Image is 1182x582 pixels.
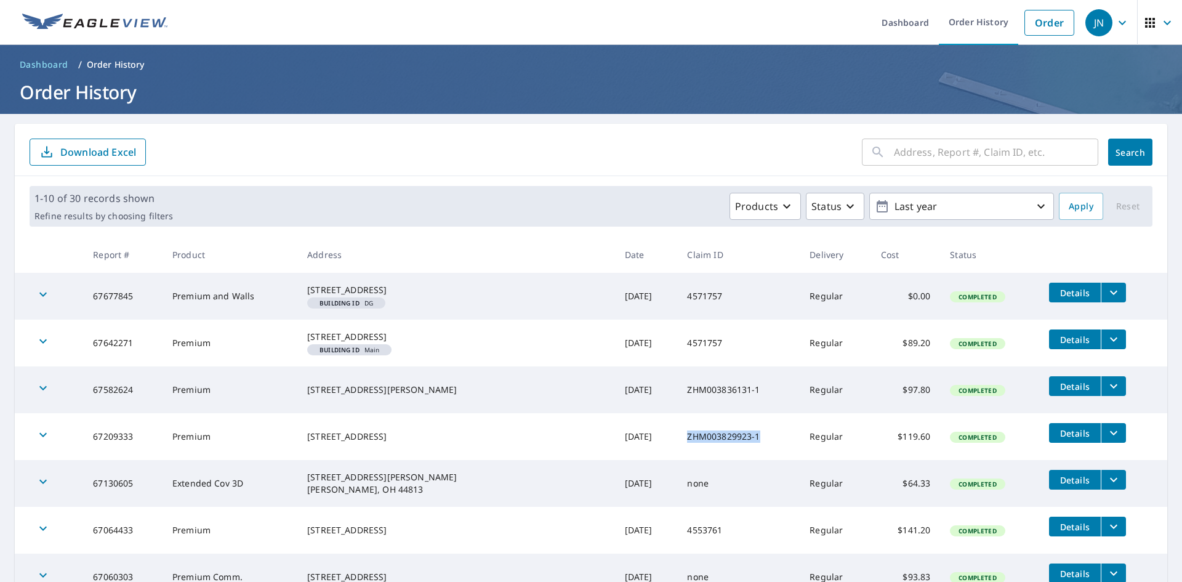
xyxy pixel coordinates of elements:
input: Address, Report #, Claim ID, etc. [894,135,1098,169]
p: Last year [890,196,1034,217]
span: Details [1056,474,1093,486]
td: Regular [800,460,870,507]
span: Details [1056,427,1093,439]
td: ZHM003829923-1 [677,413,800,460]
p: Status [811,199,842,214]
button: Status [806,193,864,220]
em: Building ID [320,300,360,306]
td: [DATE] [615,320,678,366]
td: [DATE] [615,273,678,320]
td: Regular [800,273,870,320]
td: 67677845 [83,273,163,320]
td: $119.60 [871,413,941,460]
span: Completed [951,386,1003,395]
td: Regular [800,413,870,460]
span: Details [1056,287,1093,299]
span: Completed [951,293,1003,301]
td: [DATE] [615,413,678,460]
td: 67130605 [83,460,163,507]
p: Order History [87,59,145,71]
span: Dashboard [20,59,68,71]
span: Search [1118,147,1143,158]
button: filesDropdownBtn-67130605 [1101,470,1126,490]
span: Completed [951,480,1003,488]
span: Details [1056,334,1093,346]
th: Cost [871,236,941,273]
button: detailsBtn-67130605 [1049,470,1101,490]
th: Delivery [800,236,870,273]
button: detailsBtn-67642271 [1049,329,1101,349]
button: Search [1108,139,1152,166]
div: [STREET_ADDRESS] [307,524,605,536]
td: Premium [163,320,297,366]
td: 4571757 [677,320,800,366]
td: Premium [163,413,297,460]
p: Refine results by choosing filters [34,211,173,222]
td: Premium [163,366,297,413]
td: Regular [800,320,870,366]
button: detailsBtn-67064433 [1049,517,1101,536]
li: / [78,57,82,72]
span: Completed [951,433,1003,442]
button: detailsBtn-67677845 [1049,283,1101,302]
span: Completed [951,573,1003,582]
a: Order [1024,10,1074,36]
td: $0.00 [871,273,941,320]
td: 67582624 [83,366,163,413]
span: Completed [951,339,1003,348]
nav: breadcrumb [15,55,1167,75]
td: 67064433 [83,507,163,554]
em: Building ID [320,347,360,353]
span: Completed [951,527,1003,535]
td: $97.80 [871,366,941,413]
td: 4553761 [677,507,800,554]
button: filesDropdownBtn-67677845 [1101,283,1126,302]
button: Products [730,193,801,220]
button: filesDropdownBtn-67642271 [1101,329,1126,349]
div: [STREET_ADDRESS][PERSON_NAME] [PERSON_NAME], OH 44813 [307,471,605,496]
button: Download Excel [30,139,146,166]
th: Report # [83,236,163,273]
button: Apply [1059,193,1103,220]
td: 67209333 [83,413,163,460]
p: 1-10 of 30 records shown [34,191,173,206]
td: Regular [800,507,870,554]
th: Status [940,236,1039,273]
span: Details [1056,521,1093,533]
p: Download Excel [60,145,136,159]
div: [STREET_ADDRESS] [307,284,605,296]
button: detailsBtn-67582624 [1049,376,1101,396]
th: Claim ID [677,236,800,273]
div: JN [1085,9,1112,36]
td: $64.33 [871,460,941,507]
td: Premium and Walls [163,273,297,320]
button: detailsBtn-67209333 [1049,423,1101,443]
td: $89.20 [871,320,941,366]
td: [DATE] [615,460,678,507]
td: ZHM003836131-1 [677,366,800,413]
td: [DATE] [615,366,678,413]
td: 67642271 [83,320,163,366]
h1: Order History [15,79,1167,105]
button: filesDropdownBtn-67582624 [1101,376,1126,396]
td: none [677,460,800,507]
p: Products [735,199,778,214]
button: filesDropdownBtn-67209333 [1101,423,1126,443]
div: [STREET_ADDRESS] [307,331,605,343]
span: Details [1056,568,1093,580]
td: Regular [800,366,870,413]
td: 4571757 [677,273,800,320]
span: Apply [1069,199,1093,214]
span: Details [1056,381,1093,392]
td: [DATE] [615,507,678,554]
td: Extended Cov 3D [163,460,297,507]
div: [STREET_ADDRESS] [307,430,605,443]
th: Product [163,236,297,273]
th: Address [297,236,615,273]
span: Main [312,347,387,353]
td: Premium [163,507,297,554]
a: Dashboard [15,55,73,75]
button: Last year [869,193,1054,220]
button: filesDropdownBtn-67064433 [1101,517,1126,536]
div: [STREET_ADDRESS][PERSON_NAME] [307,384,605,396]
